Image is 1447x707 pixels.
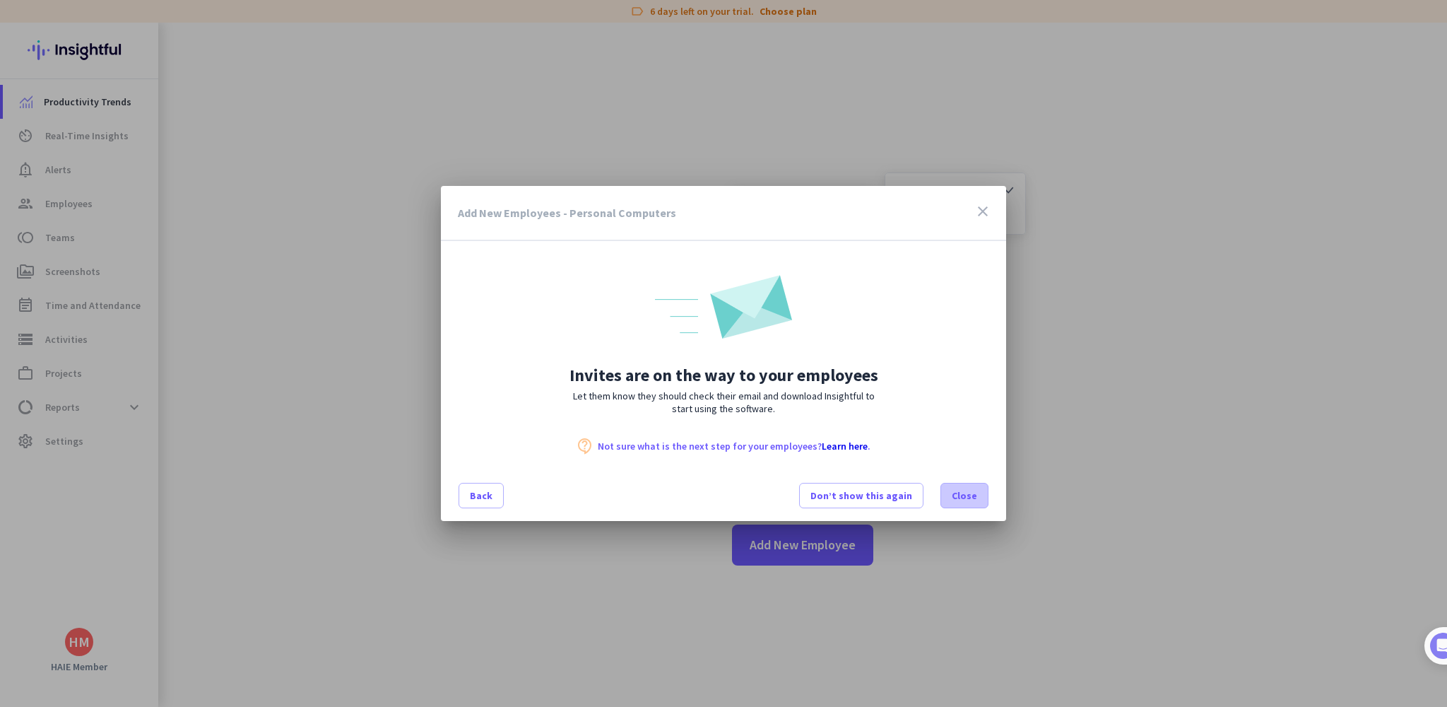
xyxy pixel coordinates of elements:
h2: Invites are on the way to your employees [441,367,1006,384]
button: Back [459,483,504,508]
i: close [974,203,991,220]
p: Not sure what is the next step for your employees? . [598,441,870,451]
p: Let them know they should check their email and download Insightful to start using the software. [441,390,1006,415]
img: onway [655,275,792,339]
button: Don’t show this again [799,483,923,508]
span: Close [952,489,977,503]
a: Learn here [822,440,868,452]
i: contact_support [577,438,593,455]
button: Close [940,483,988,508]
span: Back [470,489,492,503]
h3: Add New Employees - Personal Computers [458,207,676,218]
span: Don’t show this again [810,489,912,503]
